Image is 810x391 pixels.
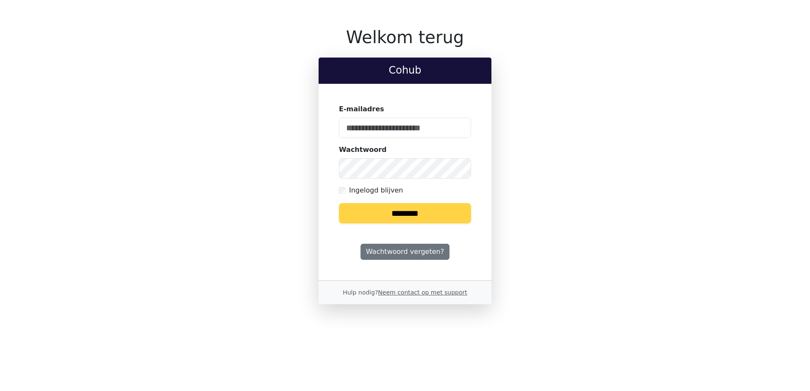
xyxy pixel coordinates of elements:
a: Wachtwoord vergeten? [361,244,449,260]
label: Ingelogd blijven [349,185,403,195]
label: E-mailadres [339,104,384,114]
small: Hulp nodig? [343,289,467,296]
h2: Cohub [325,64,485,77]
label: Wachtwoord [339,145,387,155]
a: Neem contact op met support [378,289,467,296]
h1: Welkom terug [319,27,491,47]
